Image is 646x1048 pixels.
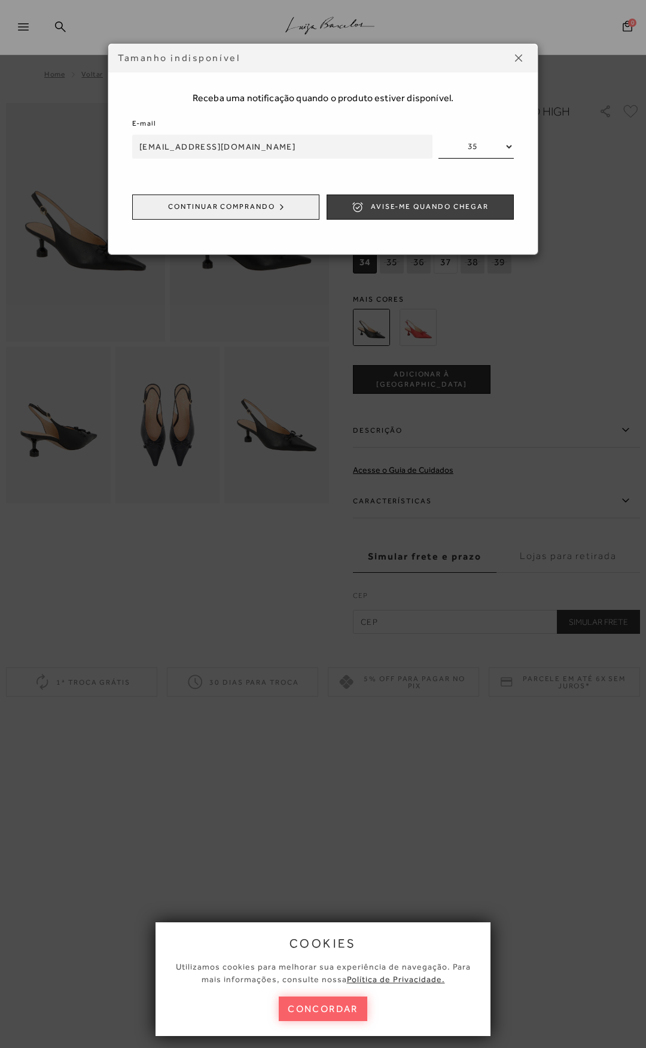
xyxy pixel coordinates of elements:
button: Avise-me quando chegar [327,195,514,220]
button: Continuar comprando [132,195,319,220]
a: Política de Privacidade. [347,974,445,984]
img: icon-close.png [515,54,522,62]
span: Utilizamos cookies para melhorar sua experiência de navegação. Para mais informações, consulte nossa [176,962,471,984]
span: Avise-me quando chegar [371,202,489,212]
label: E-mail [132,118,156,129]
div: Tamanho indisponível [118,51,509,65]
button: concordar [279,997,367,1021]
input: Informe seu e-mail [132,135,432,159]
span: cookies [290,937,356,950]
span: Receba uma notificação quando o produto estiver disponível. [132,92,514,105]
